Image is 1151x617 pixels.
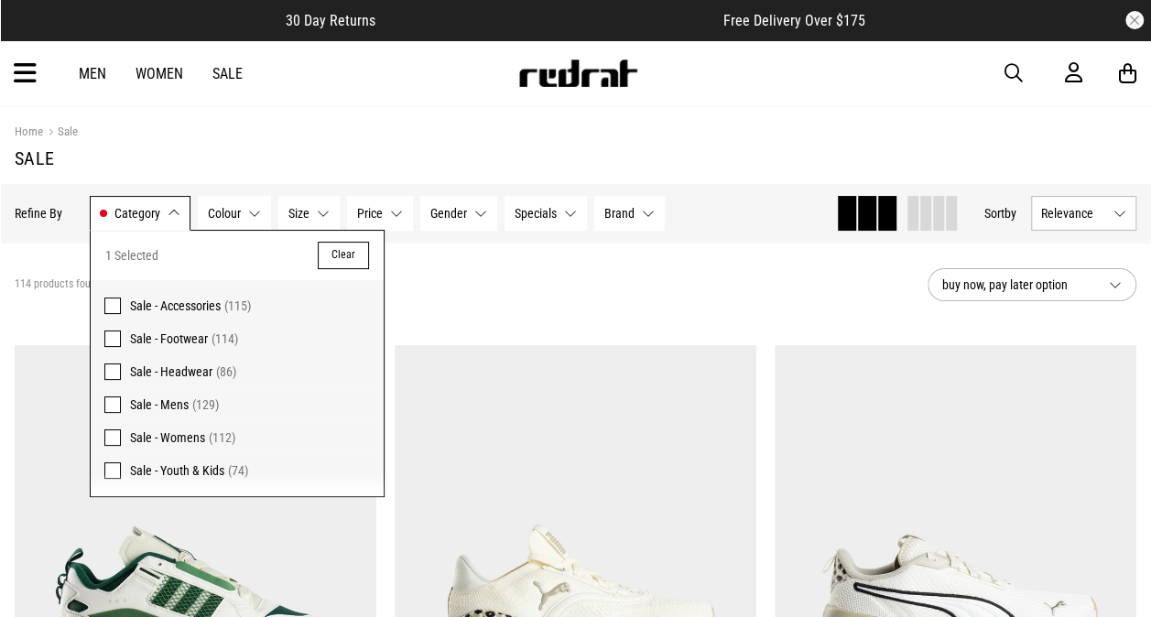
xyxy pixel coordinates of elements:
[43,124,78,142] a: Sale
[430,206,467,221] span: Gender
[212,331,238,346] span: (114)
[278,196,340,231] button: Size
[79,65,106,82] a: Men
[1041,206,1106,221] span: Relevance
[357,206,383,221] span: Price
[212,65,243,82] a: Sale
[224,298,251,313] span: (115)
[286,12,375,29] span: 30 Day Returns
[130,364,212,379] span: Sale - Headwear
[723,12,865,29] span: Free Delivery Over $175
[208,206,241,221] span: Colour
[318,242,369,269] button: Clear
[505,196,587,231] button: Specials
[130,430,205,445] span: Sale - Womens
[15,124,43,138] a: Home
[130,463,224,478] span: Sale - Youth & Kids
[984,202,1016,224] button: Sortby
[594,196,665,231] button: Brand
[347,196,413,231] button: Price
[216,364,236,379] span: (86)
[130,397,189,412] span: Sale - Mens
[15,277,102,292] span: 114 products found
[928,268,1136,301] button: buy now, pay later option
[105,244,158,266] span: 1 Selected
[288,206,309,221] span: Size
[15,147,1136,169] h1: Sale
[192,397,219,412] span: (129)
[90,230,385,497] div: Category
[130,298,221,313] span: Sale - Accessories
[130,331,208,346] span: Sale - Footwear
[1004,206,1016,221] span: by
[209,430,235,445] span: (112)
[515,206,557,221] span: Specials
[198,196,271,231] button: Colour
[517,60,638,87] img: Redrat logo
[90,196,190,231] button: Category
[228,463,248,478] span: (74)
[604,206,635,221] span: Brand
[412,11,687,29] iframe: Customer reviews powered by Trustpilot
[15,206,62,221] p: Refine By
[114,206,160,221] span: Category
[420,196,497,231] button: Gender
[942,274,1094,296] span: buy now, pay later option
[1031,196,1136,231] button: Relevance
[136,65,183,82] a: Women
[15,7,70,62] button: Open LiveChat chat widget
